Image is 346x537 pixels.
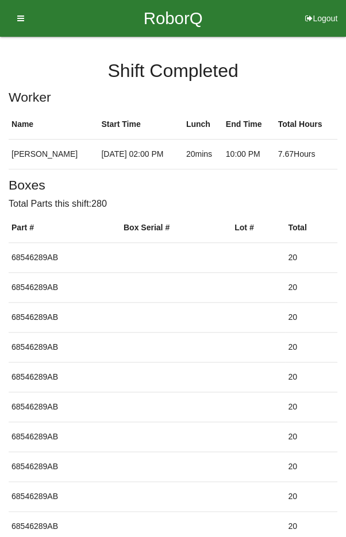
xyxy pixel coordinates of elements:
th: Name [9,110,98,140]
h4: Shift Completed [9,61,337,81]
td: 68546289AB [9,362,121,392]
td: 68546289AB [9,242,121,272]
td: 7.67 Hours [275,140,337,169]
td: 68546289AB [9,451,121,481]
td: 20 [285,362,337,392]
th: Lot # [232,213,285,243]
td: 68546289AB [9,392,121,422]
td: 20 [285,422,337,451]
td: 20 [285,242,337,272]
h6: Total Parts this shift: 280 [9,199,337,209]
td: 10:00 PM [223,140,275,169]
th: Total [285,213,337,243]
td: 68546289AB [9,272,121,302]
h5: Boxes [9,178,337,192]
td: 20 mins [183,140,223,169]
td: 20 [285,332,337,362]
td: 68546289AB [9,422,121,451]
td: [PERSON_NAME] [9,140,98,169]
th: Start Time [98,110,183,140]
td: [DATE] 02:00 PM [98,140,183,169]
td: 68546289AB [9,302,121,332]
td: 20 [285,451,337,481]
td: 20 [285,481,337,511]
td: 20 [285,302,337,332]
td: 20 [285,392,337,422]
td: 68546289AB [9,481,121,511]
th: Box Serial # [121,213,232,243]
th: Total Hours [275,110,337,140]
th: Part # [9,213,121,243]
td: 20 [285,272,337,302]
th: Lunch [183,110,223,140]
h5: Worker [9,90,337,105]
td: 68546289AB [9,332,121,362]
th: End Time [223,110,275,140]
